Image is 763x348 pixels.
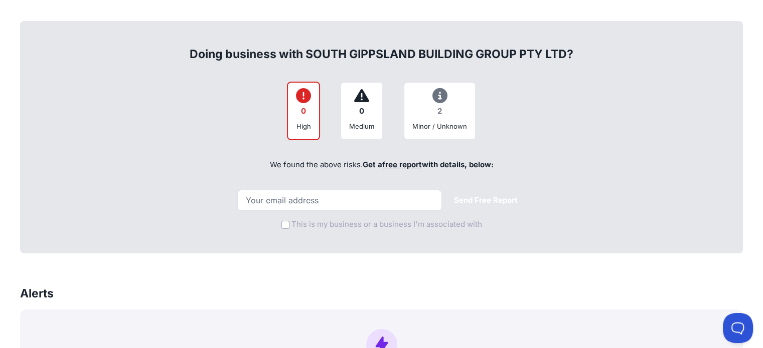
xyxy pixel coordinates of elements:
div: 0 [296,102,311,121]
div: Medium [349,121,374,131]
div: Doing business with SOUTH GIPPSLAND BUILDING GROUP PTY LTD? [31,30,732,62]
div: High [296,121,311,131]
input: Your email address [237,190,442,211]
button: Send Free Report [446,191,526,210]
h3: Alerts [20,285,54,301]
span: Get a with details, below: [363,160,494,169]
div: Minor / Unknown [412,121,467,131]
div: 0 [349,102,374,121]
label: This is my business or a business I'm associated with [291,219,482,230]
a: free report [382,160,422,169]
div: We found the above risks. [31,148,732,182]
div: 2 [412,102,467,121]
iframe: Toggle Customer Support [723,313,753,343]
